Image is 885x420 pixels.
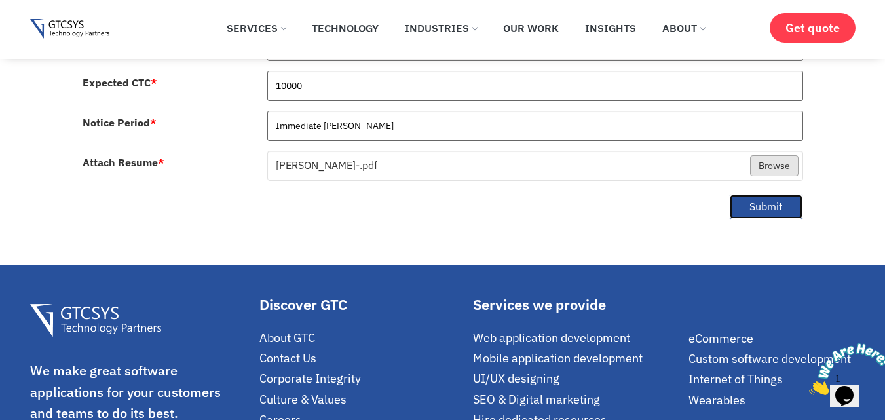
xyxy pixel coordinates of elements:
[83,117,157,128] label: Notice Period
[259,371,361,386] span: Corporate Integrity
[473,392,682,407] a: SEO & Digital marketing
[395,14,487,43] a: Industries
[785,21,840,35] span: Get quote
[493,14,569,43] a: Our Work
[473,351,643,366] span: Mobile application development
[259,392,347,407] span: Culture & Values
[688,331,856,346] a: eCommerce
[652,14,715,43] a: About
[83,157,164,168] label: Attach Resume
[302,14,388,43] a: Technology
[30,19,109,39] img: Gtcsys logo
[688,372,783,387] span: Internet of Things
[259,330,315,345] span: About GTC
[259,351,316,366] span: Contact Us
[83,77,157,88] label: Expected CTC
[473,297,682,312] div: Services we provide
[688,392,745,408] span: Wearables
[473,330,682,345] a: Web application development
[259,330,467,345] a: About GTC
[473,392,600,407] span: SEO & Digital marketing
[473,351,682,366] a: Mobile application development
[259,297,467,312] div: Discover GTC
[30,304,162,337] img: Gtcsys Footer Logo
[217,14,295,43] a: Services
[473,371,682,386] a: UI/UX designing
[259,392,467,407] a: Culture & Values
[473,371,559,386] span: UI/UX designing
[729,194,803,220] button: Submit
[688,331,753,346] span: eCommerce
[804,338,885,400] iframe: chat widget
[473,330,630,345] span: Web application development
[259,351,467,366] a: Contact Us
[688,351,856,366] a: Custom software development
[575,14,646,43] a: Insights
[770,13,856,43] a: Get quote
[5,5,86,57] img: Chat attention grabber
[688,372,856,387] a: Internet of Things
[5,5,10,16] span: 1
[688,392,856,408] a: Wearables
[259,371,467,386] a: Corporate Integrity
[688,351,851,366] span: Custom software development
